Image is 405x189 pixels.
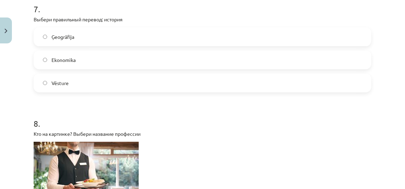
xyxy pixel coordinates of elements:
span: Ekonomika [52,56,76,64]
img: icon-close-lesson-0947bae3869378f0d4975bcd49f059093ad1ed9edebbc8119c70593378902aed.svg [5,29,7,33]
input: Ģeogrāfija [43,35,47,39]
input: Ekonomika [43,58,47,62]
span: Vēsture [52,79,69,87]
input: Vēsture [43,81,47,85]
span: Ģeogrāfija [52,33,74,41]
p: Выбери правильный перевод: история [34,16,371,23]
p: Кто на картинке? Выбери название профессии [34,130,371,138]
h1: 8 . [34,106,371,128]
